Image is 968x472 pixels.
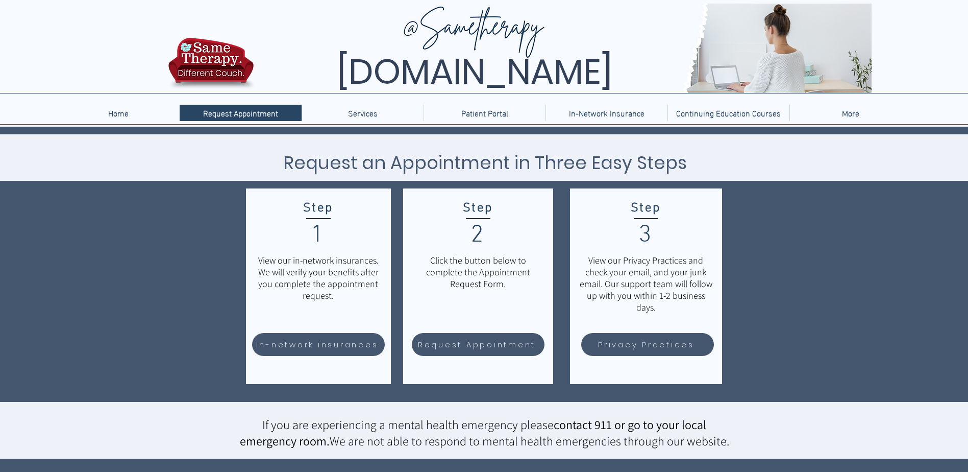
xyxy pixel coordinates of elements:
div: Services [302,105,424,121]
a: Request Appointment [180,105,302,121]
span: In-network insurances [256,339,379,350]
h3: Request an Appointment in Three Easy Steps [234,149,736,176]
span: Step [631,201,661,216]
span: 3 [638,221,653,250]
p: Home [103,105,134,121]
p: If you are experiencing a mental health emergency please We are not able to respond to mental hea... [234,416,735,449]
a: In-network insurances [252,333,385,356]
nav: Site [57,105,911,121]
span: Privacy Practices [598,339,694,350]
p: Continuing Education Courses [671,105,786,121]
a: Continuing Education Courses [667,105,789,121]
a: Privacy Practices [581,333,714,356]
a: Patient Portal [424,105,545,121]
span: [DOMAIN_NAME] [337,48,612,96]
p: Services [343,105,383,121]
span: Step [303,201,333,216]
p: Request Appointment [198,105,283,121]
span: contact 911 or go to your local emergency room. [240,416,707,449]
img: Same Therapy, Different Couch. TelebehavioralHealth.US [256,4,872,93]
p: View our Privacy Practices and check your email, and your junk email. Our support team will follo... [578,254,714,313]
span: 1 [311,221,325,250]
p: More [837,105,864,121]
p: Patient Portal [456,105,513,121]
a: Request Appointment [412,333,544,356]
p: In-Network Insurance [564,105,650,121]
a: In-Network Insurance [545,105,667,121]
span: 2 [470,221,485,250]
a: Home [57,105,180,121]
p: Click the button below to complete the Appointment Request Form. [413,254,543,290]
span: Request Appointment [418,339,536,350]
span: Step [463,201,493,216]
p: View our in-network insurances. We will verify your benefits after you complete the appointment r... [254,254,383,301]
img: TBH.US [165,36,257,97]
